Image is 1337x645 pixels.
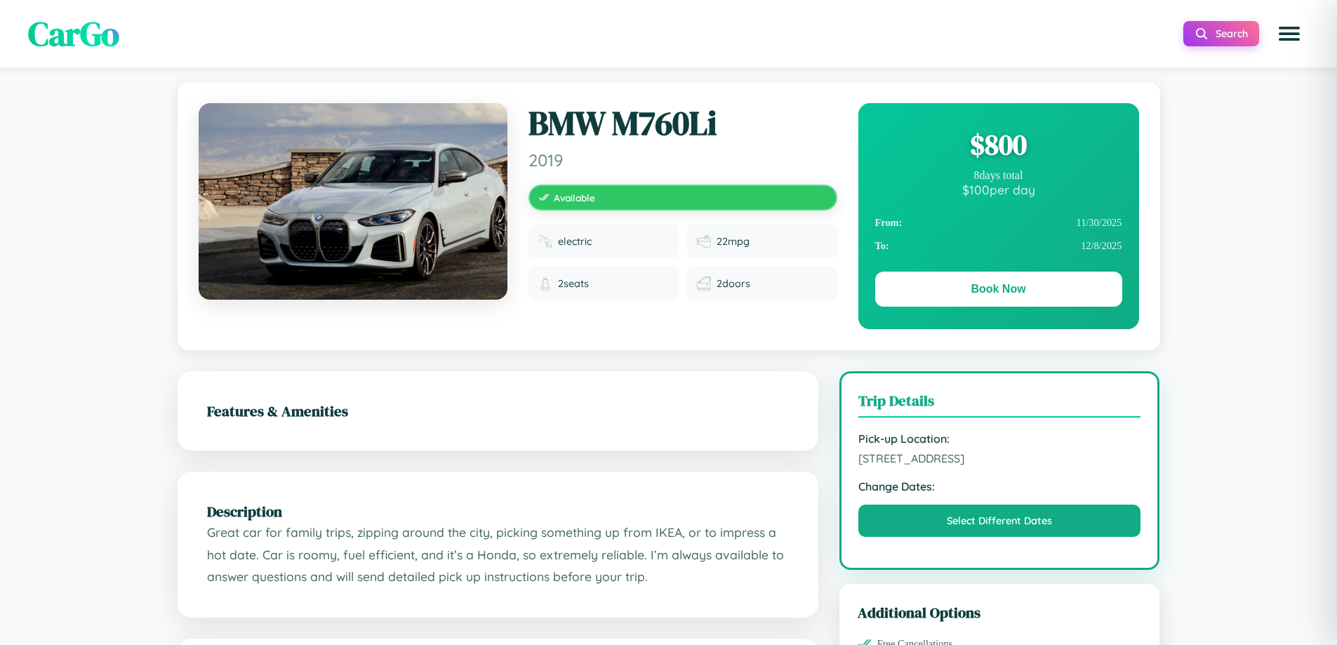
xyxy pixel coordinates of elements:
[858,451,1141,465] span: [STREET_ADDRESS]
[528,103,837,144] h1: BMW M760Li
[858,505,1141,537] button: Select Different Dates
[717,235,750,248] span: 22 mpg
[554,192,595,204] span: Available
[558,235,592,248] span: electric
[875,240,889,252] strong: To:
[875,182,1122,197] div: $ 100 per day
[875,211,1122,234] div: 11 / 30 / 2025
[717,277,750,290] span: 2 doors
[199,103,507,300] img: BMW M760Li 2019
[875,169,1122,182] div: 8 days total
[1183,21,1259,46] button: Search
[528,149,837,171] span: 2019
[858,602,1142,623] h3: Additional Options
[697,234,711,248] img: Fuel efficiency
[558,277,589,290] span: 2 seats
[28,11,119,57] span: CarGo
[858,390,1141,418] h3: Trip Details
[875,126,1122,164] div: $ 800
[207,501,789,521] h2: Description
[875,217,903,229] strong: From:
[1270,14,1309,53] button: Open menu
[875,234,1122,258] div: 12 / 8 / 2025
[697,277,711,291] img: Doors
[1216,27,1248,40] span: Search
[207,521,789,588] p: Great car for family trips, zipping around the city, picking something up from IKEA, or to impres...
[538,234,552,248] img: Fuel type
[875,272,1122,307] button: Book Now
[858,479,1141,493] strong: Change Dates:
[538,277,552,291] img: Seats
[858,432,1141,446] strong: Pick-up Location:
[207,401,789,421] h2: Features & Amenities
